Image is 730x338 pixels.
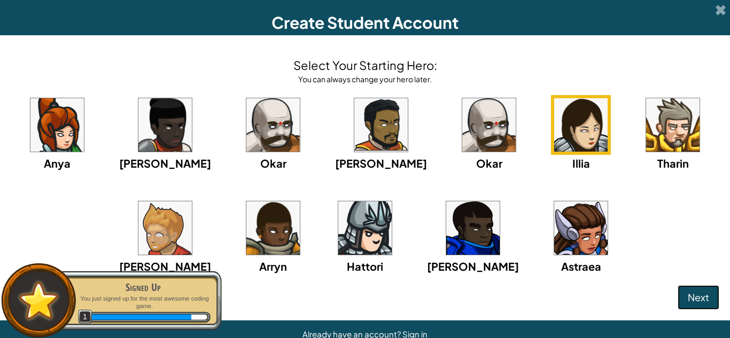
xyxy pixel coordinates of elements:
[78,310,92,324] span: 1
[76,280,211,295] div: Signed Up
[657,156,689,170] span: Tharin
[271,12,459,33] span: Create Student Account
[259,260,287,273] span: Arryn
[347,260,383,273] span: Hattori
[76,295,211,310] p: You just signed up for the most awesome coding game.
[30,98,84,152] img: portrait.png
[246,98,300,152] img: portrait.png
[138,98,192,152] img: portrait.png
[338,201,392,255] img: portrait.png
[554,201,608,255] img: portrait.png
[688,291,709,303] span: Next
[14,277,63,324] img: default.png
[476,156,502,170] span: Okar
[678,285,719,310] button: Next
[572,156,590,170] span: Illia
[561,260,601,273] span: Astraea
[138,201,192,255] img: portrait.png
[554,98,608,152] img: portrait.png
[119,260,211,273] span: [PERSON_NAME]
[44,156,71,170] span: Anya
[246,201,300,255] img: portrait.png
[646,98,700,152] img: portrait.png
[446,201,500,255] img: portrait.png
[427,260,519,273] span: [PERSON_NAME]
[260,156,286,170] span: Okar
[462,98,516,152] img: portrait.png
[293,57,437,74] h4: Select Your Starting Hero:
[293,74,437,84] div: You can always change your hero later.
[119,156,211,170] span: [PERSON_NAME]
[354,98,408,152] img: portrait.png
[335,156,427,170] span: [PERSON_NAME]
